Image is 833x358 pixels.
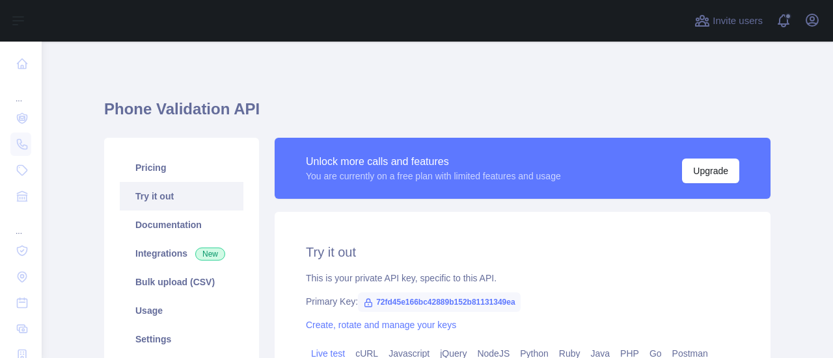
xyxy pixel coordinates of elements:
a: Usage [120,296,243,325]
div: ... [10,78,31,104]
a: Settings [120,325,243,353]
span: New [195,248,225,261]
a: Try it out [120,182,243,211]
span: Invite users [713,14,763,29]
div: You are currently on a free plan with limited features and usage [306,170,561,183]
a: Documentation [120,211,243,239]
a: Integrations New [120,239,243,268]
h2: Try it out [306,243,739,261]
a: Bulk upload (CSV) [120,268,243,296]
a: Create, rotate and manage your keys [306,320,456,330]
div: Unlock more calls and features [306,154,561,170]
a: Pricing [120,153,243,182]
button: Upgrade [682,159,739,183]
button: Invite users [692,10,765,31]
div: This is your private API key, specific to this API. [306,272,739,285]
div: Primary Key: [306,295,739,308]
div: ... [10,211,31,237]
span: 72fd45e166bc42889b152b81131349ea [358,292,521,312]
h1: Phone Validation API [104,99,771,130]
